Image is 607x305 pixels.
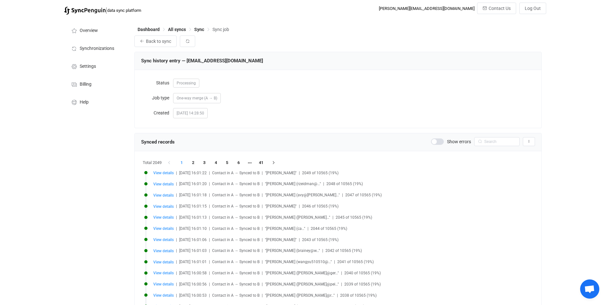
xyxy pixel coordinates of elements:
a: Billing [64,75,128,93]
span: | [209,293,210,298]
span: [DATE] 14:28:50 [173,108,208,118]
span: View details [153,271,174,275]
span: | [176,238,177,242]
span: Show errors [447,139,471,144]
span: | [209,238,210,242]
span: Synchronizations [80,46,114,51]
span: "[PERSON_NAME] (wangyu510510@…" [265,260,332,264]
span: 2046 of 10565 (19%) [302,204,339,208]
span: | [262,238,263,242]
span: | [299,238,300,242]
span: | [176,260,177,264]
span: "[PERSON_NAME]" [265,171,297,175]
span: | [209,248,210,253]
span: | [262,260,263,264]
span: | [209,282,210,286]
span: Contact in A → Synced to B [212,238,260,242]
div: Breadcrumb [138,27,229,32]
span: View details [153,171,174,175]
span: "[PERSON_NAME] ([PERSON_NAME]…" [265,215,330,220]
span: 2038 of 10565 (19%) [340,293,377,298]
span: Back to sync [146,39,171,44]
a: Overview [64,21,128,39]
span: Contact in A → Synced to B [212,271,260,275]
button: Log Out [519,3,546,14]
span: Settings [80,64,96,69]
span: | [262,226,263,231]
span: Synced records [141,139,175,145]
span: "[PERSON_NAME] ([PERSON_NAME]@ger…" [265,271,339,275]
span: | [341,271,342,275]
span: 2042 of 10565 (19%) [325,248,362,253]
span: | [262,193,263,197]
span: "[PERSON_NAME] (avy@[PERSON_NAME]…" [265,193,340,197]
span: Billing [80,82,92,87]
div: Open chat [580,279,599,299]
span: Sync job [212,27,229,32]
label: Created [141,106,173,119]
span: 2039 of 10565 (19%) [344,282,381,286]
span: Contact in A → Synced to B [212,293,260,298]
span: | [209,226,210,231]
span: Contact in A → Synced to B [212,204,260,208]
span: "[PERSON_NAME] (ca…" [265,226,305,231]
span: | [299,171,300,175]
span: [DATE] 16:00:53 [179,293,207,298]
span: 2047 of 10565 (19%) [345,193,382,197]
li: 41 [256,158,267,167]
span: Processing [173,79,199,88]
span: Log Out [525,6,541,11]
span: View details [153,193,174,198]
span: View details [153,204,174,209]
span: Contact in A → Synced to B [212,248,260,253]
span: 2049 of 10565 (19%) [302,171,339,175]
a: Settings [64,57,128,75]
span: | [262,171,263,175]
span: [DATE] 16:01:03 [179,248,207,253]
span: | [176,226,177,231]
span: Overview [80,28,98,33]
span: | [176,204,177,208]
span: View details [153,182,174,186]
span: | [337,293,338,298]
a: Synchronizations [64,39,128,57]
span: [DATE] 16:01:15 [179,204,207,208]
span: [DATE] 16:01:13 [179,215,207,220]
span: One-way merge (A → B) [177,96,217,100]
span: | [209,204,210,208]
span: [DATE] 16:01:18 [179,193,207,197]
span: | [209,193,210,197]
span: [DATE] 16:01:10 [179,226,207,231]
button: Back to sync [134,35,177,47]
span: View details [153,226,174,231]
span: "[PERSON_NAME]" [265,204,297,208]
span: | [299,204,300,208]
span: Sync history entry — [EMAIL_ADDRESS][DOMAIN_NAME] [141,58,263,64]
span: [DATE] 16:01:20 [179,182,207,186]
a: Help [64,93,128,111]
span: | [176,215,177,220]
span: Contact in A → Synced to B [212,260,260,264]
span: | [209,260,210,264]
li: 4 [210,158,222,167]
span: 2044 of 10565 (19%) [311,226,347,231]
span: View details [153,249,174,253]
span: | [262,271,263,275]
span: 2040 of 10565 (19%) [344,271,381,275]
span: View details [153,238,174,242]
li: 1 [176,158,188,167]
span: Sync [194,27,204,32]
li: 5 [221,158,233,167]
span: [DATE] 16:01:01 [179,260,207,264]
span: | [209,271,210,275]
div: [PERSON_NAME][EMAIL_ADDRESS][DOMAIN_NAME] [379,6,475,11]
span: | [209,182,210,186]
span: [DATE] 16:01:22 [179,171,207,175]
label: Status [141,76,173,89]
span: "[PERSON_NAME] ([PERSON_NAME]@pei…" [265,282,339,286]
span: | [262,182,263,186]
span: | [262,204,263,208]
span: | [176,248,177,253]
span: | [334,260,335,264]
